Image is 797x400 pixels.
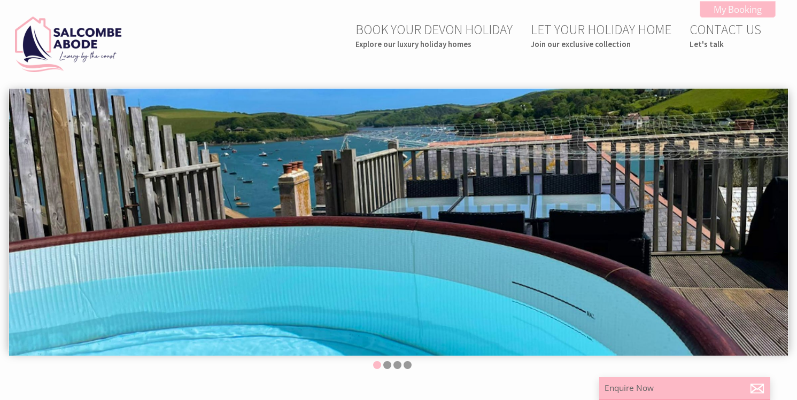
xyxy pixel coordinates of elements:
a: BOOK YOUR DEVON HOLIDAYExplore our luxury holiday homes [355,21,513,49]
small: Explore our luxury holiday homes [355,39,513,49]
img: Salcombe Abode [15,17,122,72]
small: Let's talk [690,39,761,49]
a: LET YOUR HOLIDAY HOMEJoin our exclusive collection [531,21,671,49]
a: My Booking [700,1,776,18]
small: Join our exclusive collection [531,39,671,49]
p: Enquire Now [605,382,765,394]
a: CONTACT USLet's talk [690,21,761,49]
